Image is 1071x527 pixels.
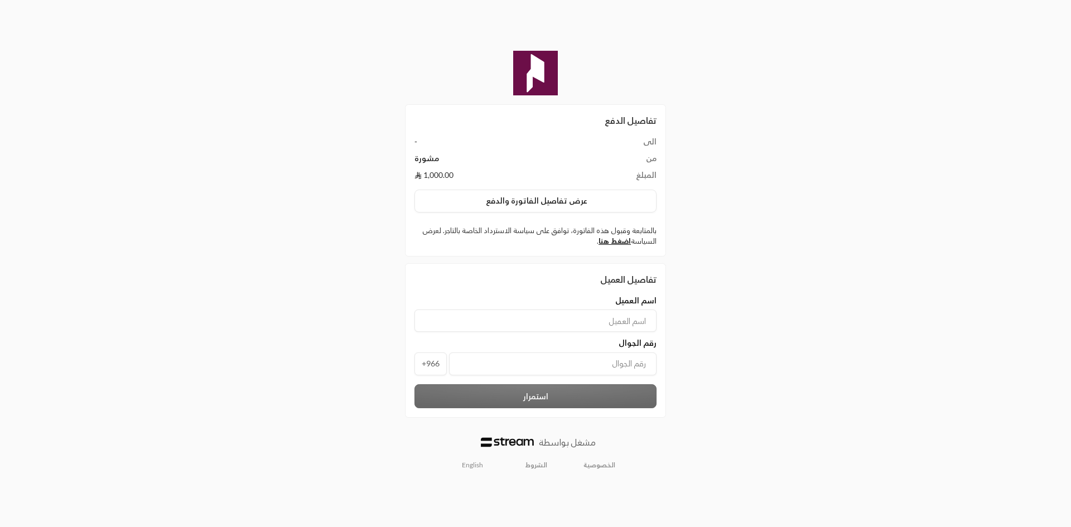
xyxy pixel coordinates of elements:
span: +966 [414,352,447,375]
p: مشغل بواسطة [539,436,596,449]
td: المبلغ [572,170,657,181]
td: مشورة [414,153,572,170]
img: Logo [481,437,534,447]
span: رقم الجوال [619,337,657,349]
h2: تفاصيل الدفع [414,114,657,127]
input: اسم العميل [414,310,657,332]
td: - [414,136,572,153]
td: من [572,153,657,170]
td: 1,000.00 [414,170,572,181]
button: عرض تفاصيل الفاتورة والدفع [414,190,657,213]
div: تفاصيل العميل [414,273,657,286]
a: الشروط [525,461,547,470]
input: رقم الجوال [449,352,657,375]
a: اضغط هنا [599,236,631,245]
a: الخصوصية [583,461,615,470]
span: اسم العميل [615,295,657,306]
a: English [456,456,489,474]
label: بالمتابعة وقبول هذه الفاتورة، توافق على سياسة الاسترداد الخاصة بالتاجر. لعرض السياسة . [414,225,657,247]
img: Company Logo [513,51,558,95]
td: الى [572,136,657,153]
